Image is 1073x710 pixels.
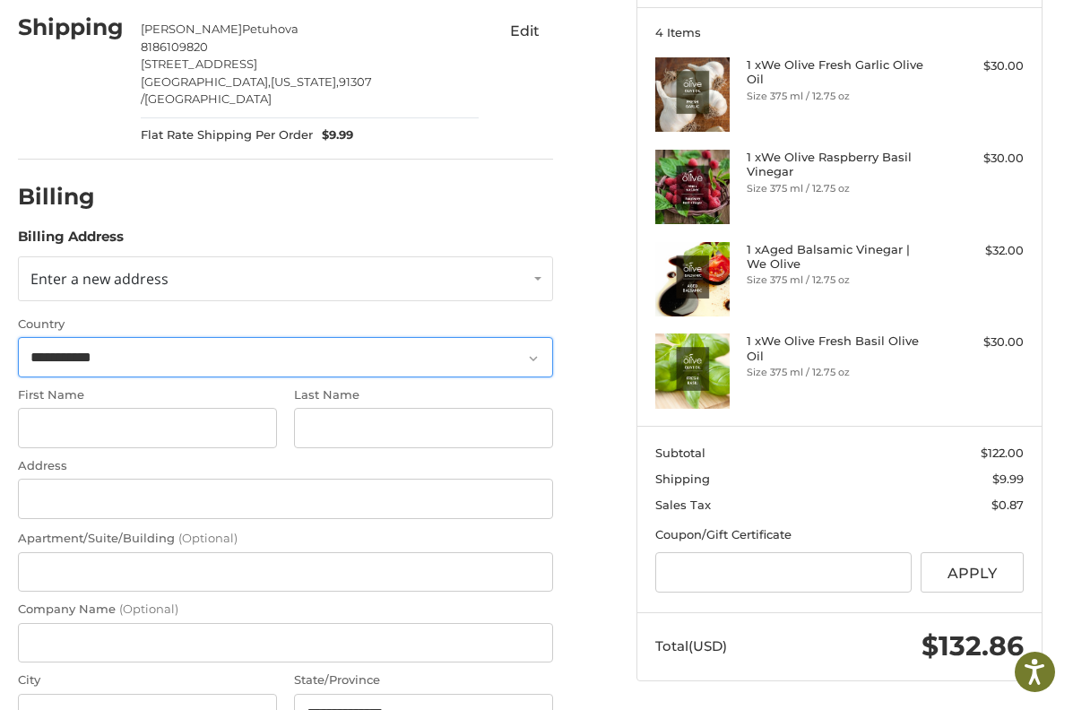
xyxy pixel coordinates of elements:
span: $122.00 [981,446,1024,460]
div: Coupon/Gift Certificate [655,526,1025,544]
li: Size 375 ml / 12.75 oz [747,181,927,196]
div: $30.00 [931,57,1024,75]
span: $0.87 [991,498,1024,512]
label: City [18,671,277,689]
div: $32.00 [931,242,1024,260]
span: Sales Tax [655,498,711,512]
a: Enter or select a different address [18,256,554,301]
span: [GEOGRAPHIC_DATA] [144,91,272,106]
h2: Shipping [18,13,124,41]
h3: 4 Items [655,25,1025,39]
label: Apartment/Suite/Building [18,530,554,548]
h4: 1 x We Olive Fresh Garlic Olive Oil [747,57,927,87]
h2: Billing [18,183,123,211]
li: Size 375 ml / 12.75 oz [747,365,927,380]
span: 8186109820 [141,39,208,54]
span: Petuhova [242,22,299,36]
span: Total (USD) [655,637,727,654]
li: Size 375 ml / 12.75 oz [747,89,927,104]
span: $132.86 [922,629,1024,662]
span: Enter a new address [30,269,169,289]
span: [US_STATE], [271,74,339,89]
span: [STREET_ADDRESS] [141,56,257,71]
label: Company Name [18,601,554,619]
li: Size 375 ml / 12.75 oz [747,273,927,288]
input: Gift Certificate or Coupon Code [655,552,912,593]
label: Address [18,457,554,475]
span: Shipping [655,472,710,486]
span: Flat Rate Shipping Per Order [141,126,313,144]
button: Open LiveChat chat widget [206,23,228,45]
label: Country [18,316,554,333]
p: We're away right now. Please check back later! [25,27,203,41]
label: Last Name [294,386,553,404]
span: Subtotal [655,446,705,460]
label: First Name [18,386,277,404]
h4: 1 x Aged Balsamic Vinegar | We Olive [747,242,927,272]
span: [PERSON_NAME] [141,22,242,36]
div: $30.00 [931,333,1024,351]
legend: Billing Address [18,227,124,255]
span: $9.99 [992,472,1024,486]
h4: 1 x We Olive Fresh Basil Olive Oil [747,333,927,363]
label: State/Province [294,671,553,689]
div: $30.00 [931,150,1024,168]
button: Edit [496,16,553,45]
h4: 1 x We Olive Raspberry Basil Vinegar [747,150,927,179]
button: Apply [921,552,1025,593]
small: (Optional) [119,602,178,616]
span: $9.99 [313,126,353,144]
small: (Optional) [178,531,238,545]
span: [GEOGRAPHIC_DATA], [141,74,271,89]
